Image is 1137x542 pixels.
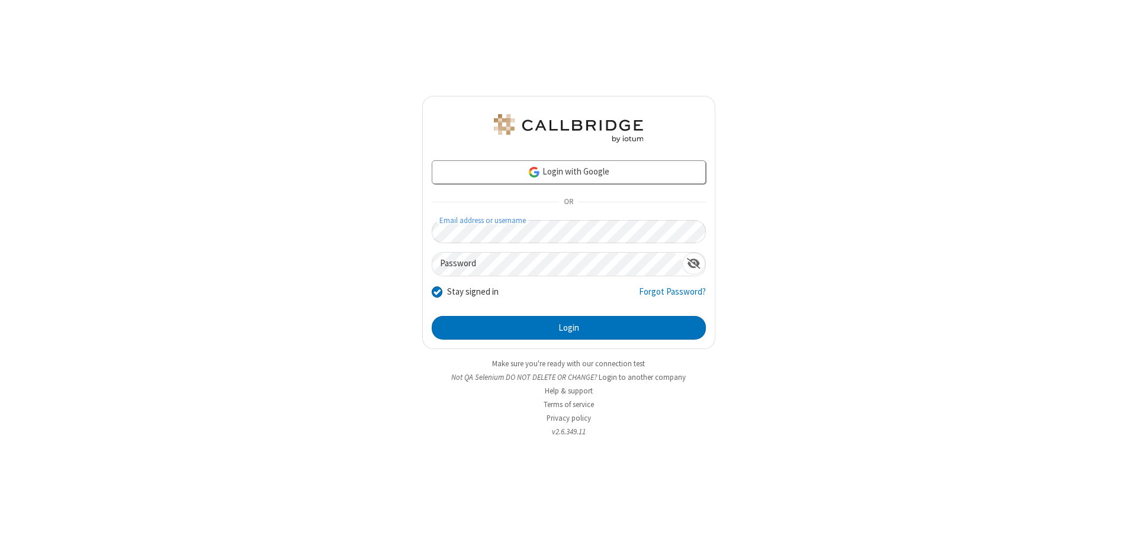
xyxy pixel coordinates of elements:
input: Password [432,253,682,276]
img: QA Selenium DO NOT DELETE OR CHANGE [492,114,645,143]
a: Privacy policy [547,413,591,423]
li: v2.6.349.11 [422,426,715,437]
button: Login to another company [599,372,686,383]
div: Show password [682,253,705,275]
a: Terms of service [544,399,594,409]
img: google-icon.png [528,166,541,179]
a: Make sure you're ready with our connection test [492,359,645,369]
button: Login [432,316,706,340]
li: Not QA Selenium DO NOT DELETE OR CHANGE? [422,372,715,383]
span: OR [559,194,578,211]
a: Help & support [545,386,593,396]
input: Email address or username [432,220,706,243]
a: Forgot Password? [639,285,706,308]
label: Stay signed in [447,285,499,299]
a: Login with Google [432,160,706,184]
